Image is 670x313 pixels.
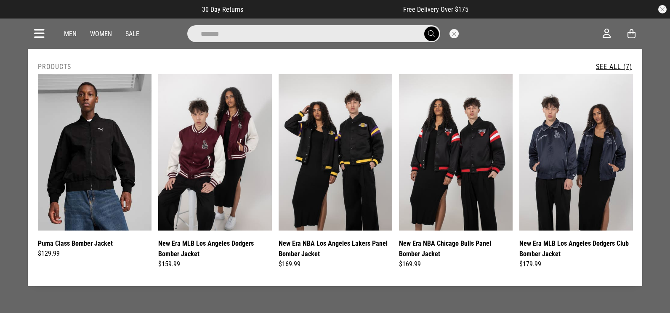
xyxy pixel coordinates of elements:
div: $159.99 [158,259,272,269]
img: New Era Mlb Los Angeles Dodgers Club Bomber Jacket in Blue [519,74,633,231]
iframe: Customer reviews powered by Trustpilot [260,5,386,13]
div: $169.99 [399,259,513,269]
a: Men [64,30,77,38]
img: New Era Nba Los Angeles Lakers Panel Bomber Jacket in Black [279,74,392,231]
a: New Era NBA Chicago Bulls Panel Bomber Jacket [399,238,513,259]
button: Close search [449,29,459,38]
a: New Era NBA Los Angeles Lakers Panel Bomber Jacket [279,238,392,259]
div: $179.99 [519,259,633,269]
div: $169.99 [279,259,392,269]
a: See All (7) [596,63,632,71]
a: New Era MLB Los Angeles Dodgers Club Bomber Jacket [519,238,633,259]
a: Puma Class Bomber Jacket [38,238,113,249]
button: Open LiveChat chat widget [7,3,32,29]
a: Sale [125,30,139,38]
div: $129.99 [38,249,152,259]
a: Women [90,30,112,38]
img: New Era Mlb Los Angeles Dodgers Bomber Jacket in Red [158,74,272,231]
img: New Era Nba Chicago Bulls Panel Bomber Jacket in Black [399,74,513,231]
span: 30 Day Returns [202,5,243,13]
img: Puma Class Bomber Jacket in Black [38,74,152,231]
a: New Era MLB Los Angeles Dodgers Bomber Jacket [158,238,272,259]
span: Free Delivery Over $175 [403,5,468,13]
h2: Products [38,63,71,71]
